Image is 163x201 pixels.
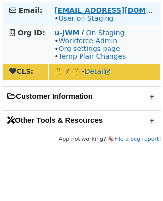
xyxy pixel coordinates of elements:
footer: App not working? 🪳 [2,134,161,144]
span: • • • [54,37,126,60]
a: Temp Plan Changes [58,52,126,60]
a: u-JWM [54,29,79,37]
h2: Other Tools & Resources [2,111,161,129]
a: File a bug report! [114,136,161,142]
strong: Email: [19,6,43,14]
a: On Staging [86,29,125,37]
a: Org settings page [58,45,120,52]
a: Workforce Admin [58,37,117,45]
h2: Customer Information [2,87,161,105]
strong: Org ID: [18,29,45,37]
td: 🤔 7 🤔 - [49,64,160,80]
a: Detail [85,67,110,75]
strong: / [81,29,84,37]
span: • [54,14,113,22]
a: User on Staging [58,14,113,22]
strong: CLS: [9,67,33,75]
